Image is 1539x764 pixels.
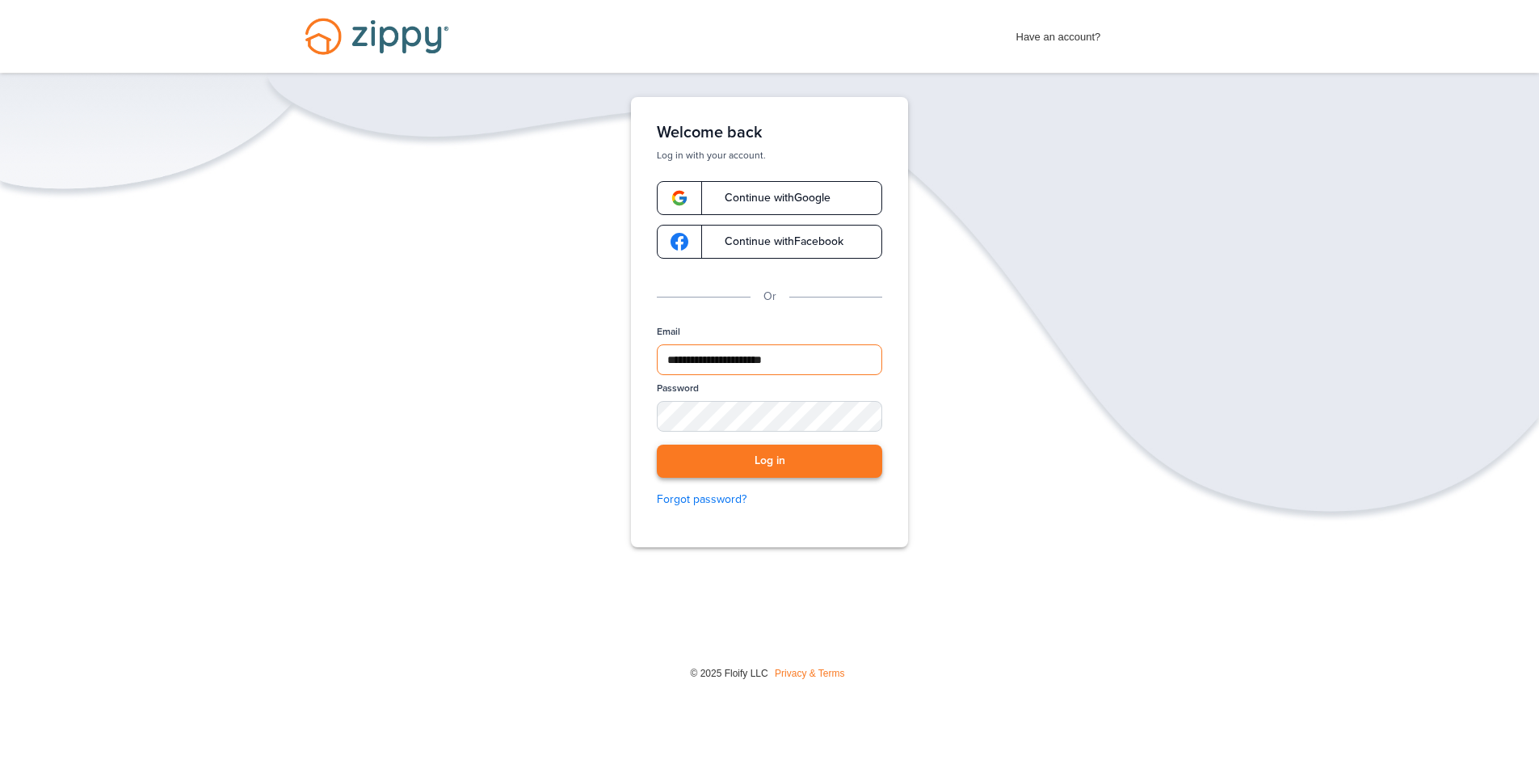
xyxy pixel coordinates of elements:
p: Or [763,288,776,306]
span: Continue with Google [709,192,830,204]
p: Log in with your account. [657,149,882,162]
label: Password [657,382,699,395]
span: Continue with Facebook [709,236,843,247]
a: google-logoContinue withFacebook [657,225,882,259]
a: Forgot password? [657,491,882,509]
img: google-logo [671,233,688,251]
label: Email [657,325,680,339]
span: © 2025 Floify LLC [690,668,767,679]
a: Privacy & Terms [775,668,844,679]
span: Have an account? [1016,20,1101,46]
input: Password [657,401,882,432]
button: Log in [657,445,882,478]
a: google-logoContinue withGoogle [657,181,882,215]
h1: Welcome back [657,123,882,142]
img: google-logo [671,189,688,207]
input: Email [657,344,882,375]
